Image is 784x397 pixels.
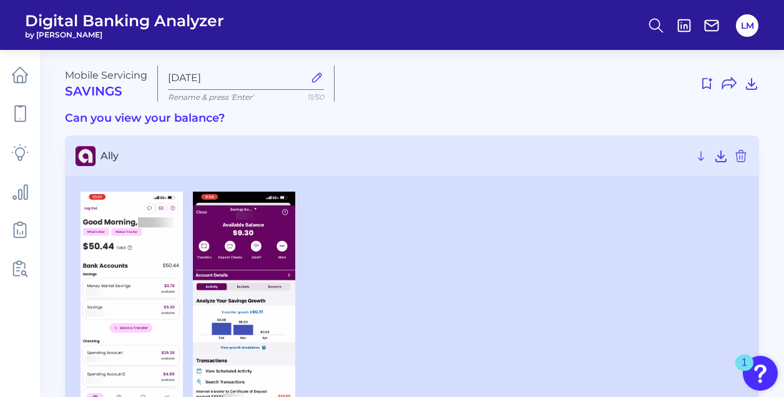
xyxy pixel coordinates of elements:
[743,356,778,391] button: Open Resource Center, 1 new notification
[168,92,324,102] p: Rename & press 'Enter'
[65,112,759,125] h3: Can you view your balance?
[25,30,224,39] span: by [PERSON_NAME]
[736,14,758,37] button: LM
[65,84,147,99] h2: Savings
[742,363,747,379] div: 1
[65,69,147,99] div: Mobile Servicing
[100,150,688,162] span: Ally
[307,92,324,102] span: 11/50
[25,11,224,30] span: Digital Banking Analyzer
